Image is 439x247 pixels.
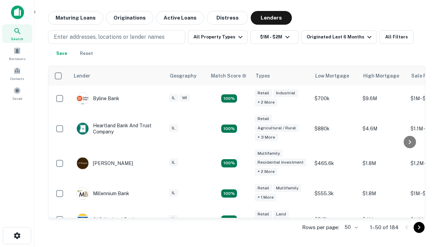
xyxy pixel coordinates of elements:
a: Borrowers [2,44,32,63]
button: Active Loans [156,11,204,25]
div: Heartland Bank And Trust Company [76,122,159,135]
button: All Property Types [188,30,248,44]
th: High Mortgage [359,66,407,85]
div: Matching Properties: 27, hasApolloMatch: undefined [221,159,237,167]
th: Low Mortgage [311,66,359,85]
div: Retail [255,89,272,97]
img: picture [77,93,88,104]
div: Agricultural / Rural [255,124,299,132]
div: Multifamily [273,184,301,192]
button: Save your search to get updates of matches that match your search criteria. [51,47,73,60]
p: Enter addresses, locations or lender names [54,33,165,41]
td: $9.6M [359,85,407,111]
p: Rows per page: [302,223,339,232]
div: 50 [342,222,359,232]
td: $715k [311,207,359,233]
td: $700k [311,85,359,111]
img: capitalize-icon.png [11,5,24,19]
button: All Filters [379,30,414,44]
div: Matching Properties: 16, hasApolloMatch: undefined [221,189,237,198]
div: Types [256,72,270,80]
button: Originations [106,11,153,25]
td: $4.6M [359,111,407,146]
div: + 2 more [255,168,277,176]
div: IL [169,158,178,166]
div: Matching Properties: 21, hasApolloMatch: undefined [221,94,237,103]
a: Search [2,24,32,43]
td: $4M [359,207,407,233]
button: Go to next page [414,222,425,233]
iframe: Chat Widget [405,192,439,225]
div: Residential Investment [255,158,306,166]
td: $1.8M [359,146,407,181]
td: $555.3k [311,180,359,207]
div: IL [169,189,178,197]
div: IL [169,94,178,102]
div: [PERSON_NAME] [76,157,133,169]
button: Reset [75,47,97,60]
div: Lender [74,72,90,80]
p: 1–50 of 184 [370,223,399,232]
div: High Mortgage [363,72,399,80]
button: Lenders [251,11,292,25]
img: picture [77,157,88,169]
div: Capitalize uses an advanced AI algorithm to match your search with the best lender. The match sco... [211,72,247,80]
div: Multifamily [255,150,283,157]
span: Contacts [10,76,24,81]
button: Enter addresses, locations or lender names [48,30,185,44]
button: Originated Last 6 Months [301,30,377,44]
a: Contacts [2,64,32,83]
button: Maturing Loans [48,11,103,25]
td: $465.6k [311,146,359,181]
div: OLD National Bank [76,213,135,226]
div: WI [179,94,190,102]
a: Saved [2,84,32,103]
div: Land [273,210,289,218]
div: Retail [255,210,272,218]
div: Millennium Bank [76,187,129,200]
span: Borrowers [9,56,25,61]
th: Lender [70,66,166,85]
div: Retail [255,184,272,192]
td: $1.8M [359,180,407,207]
div: IL [169,215,178,223]
div: Industrial [273,89,298,97]
th: Capitalize uses an advanced AI algorithm to match your search with the best lender. The match sco... [207,66,251,85]
div: Matching Properties: 18, hasApolloMatch: undefined [221,215,237,224]
td: $880k [311,111,359,146]
img: picture [77,214,88,225]
button: Distress [207,11,248,25]
button: $1M - $2M [250,30,298,44]
img: picture [77,123,88,134]
div: + 1 more [255,193,276,201]
img: picture [77,188,88,199]
span: Search [11,36,23,42]
span: Saved [12,96,22,101]
div: Geography [170,72,197,80]
th: Geography [166,66,207,85]
div: Matching Properties: 17, hasApolloMatch: undefined [221,125,237,133]
div: IL [169,124,178,132]
div: Byline Bank [76,92,119,105]
div: + 2 more [255,98,277,106]
h6: Match Score [211,72,245,80]
div: + 3 more [255,133,278,141]
div: Originated Last 6 Months [307,33,373,41]
div: Low Mortgage [315,72,349,80]
div: Retail [255,115,272,123]
th: Types [251,66,311,85]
